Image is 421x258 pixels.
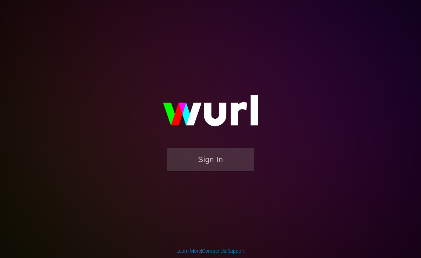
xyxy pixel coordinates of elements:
[176,248,201,254] a: Learn More
[227,248,245,254] a: Support
[167,148,254,171] button: Sign In
[176,247,245,254] div: | |
[140,80,281,148] img: wurl-logo-on-black-223613ac3d8ba8fe6dc639794a292ebdb59501304c7dfd60c99c58986ef67473.svg
[202,248,226,254] a: Contact Us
